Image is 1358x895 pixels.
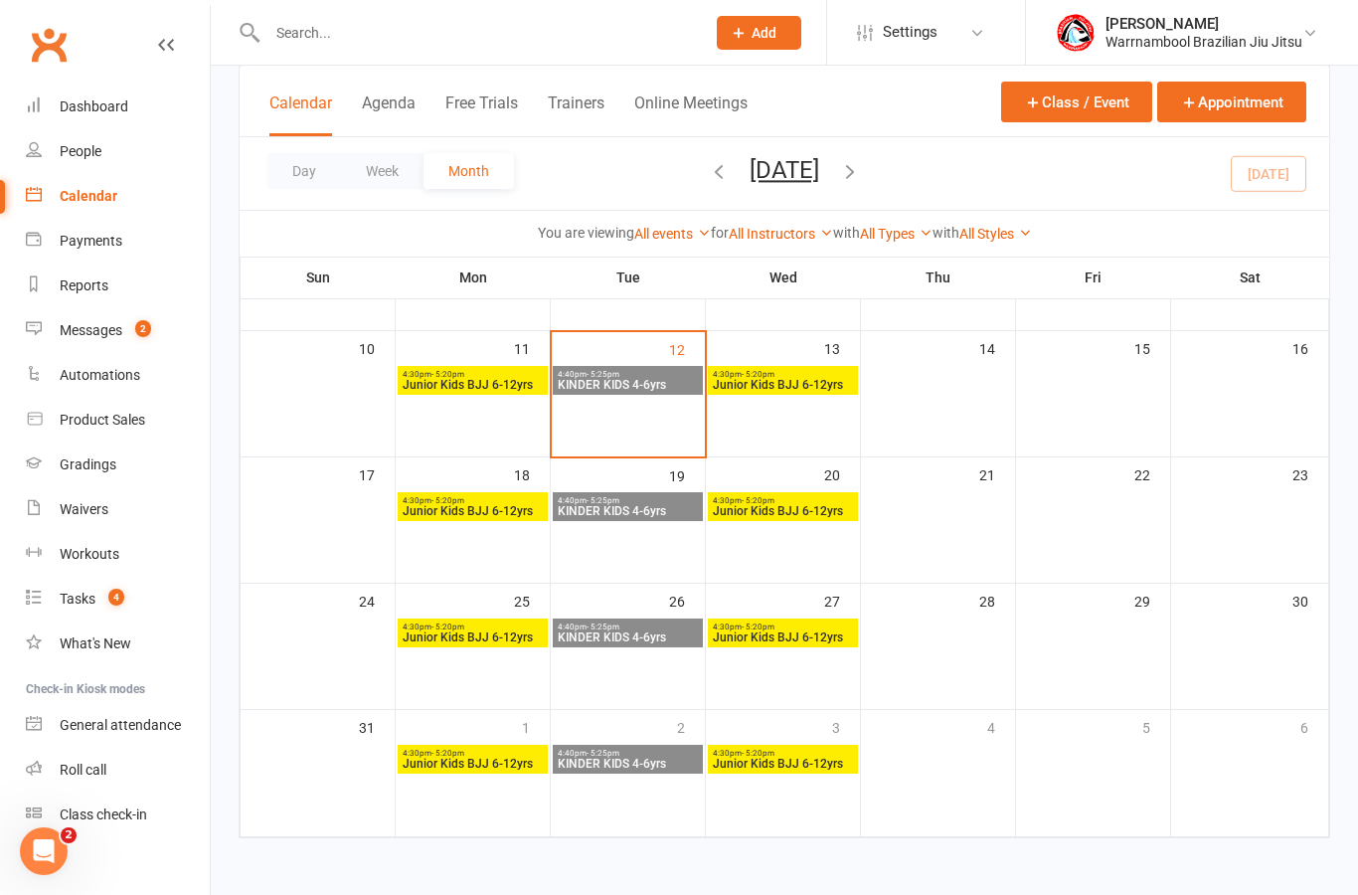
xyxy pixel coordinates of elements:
span: Junior Kids BJJ 6-12yrs [712,379,854,391]
span: 4:30pm [402,496,544,505]
a: Tasks 4 [26,577,210,622]
div: 21 [979,457,1015,490]
span: 4:30pm [712,496,854,505]
input: Search... [261,19,691,47]
div: 28 [979,584,1015,617]
div: 14 [979,331,1015,364]
span: - 5:25pm [587,749,619,758]
div: Waivers [60,501,108,517]
div: 15 [1134,331,1170,364]
span: 2 [135,320,151,337]
strong: You are viewing [538,225,634,241]
strong: with [833,225,860,241]
a: What's New [26,622,210,666]
div: 22 [1134,457,1170,490]
div: 31 [359,710,395,743]
div: Calendar [60,188,117,204]
div: Workouts [60,546,119,562]
button: Free Trials [445,93,518,136]
span: - 5:25pm [587,623,619,631]
th: Sat [1171,257,1329,298]
span: Junior Kids BJJ 6-12yrs [712,631,854,643]
strong: for [711,225,729,241]
div: 12 [669,332,705,365]
a: Gradings [26,443,210,487]
a: Payments [26,219,210,264]
a: Product Sales [26,398,210,443]
a: People [26,129,210,174]
a: Reports [26,264,210,308]
div: Messages [60,322,122,338]
div: 20 [824,457,860,490]
a: Roll call [26,748,210,793]
a: Workouts [26,532,210,577]
span: KINDER KIDS 4-6yrs [557,631,699,643]
th: Mon [396,257,551,298]
div: People [60,143,101,159]
div: Roll call [60,762,106,778]
a: All Styles [959,226,1032,242]
th: Thu [861,257,1016,298]
span: Junior Kids BJJ 6-12yrs [402,379,544,391]
span: 4:30pm [712,623,854,631]
div: What's New [60,635,131,651]
span: 4:30pm [402,623,544,631]
span: - 5:20pm [431,623,464,631]
a: All Types [860,226,933,242]
button: [DATE] [750,156,819,184]
span: Junior Kids BJJ 6-12yrs [712,505,854,517]
div: 29 [1134,584,1170,617]
span: KINDER KIDS 4-6yrs [557,379,699,391]
iframe: Intercom live chat [20,827,68,875]
button: Appointment [1157,82,1306,122]
div: 1 [522,710,550,743]
button: Online Meetings [634,93,748,136]
div: 3 [832,710,860,743]
a: Waivers [26,487,210,532]
div: 18 [514,457,550,490]
div: Reports [60,277,108,293]
div: Automations [60,367,140,383]
a: All Instructors [729,226,833,242]
div: Tasks [60,591,95,607]
div: 5 [1142,710,1170,743]
button: Trainers [548,93,604,136]
span: KINDER KIDS 4-6yrs [557,505,699,517]
div: 6 [1300,710,1328,743]
div: 19 [669,458,705,491]
span: - 5:20pm [431,370,464,379]
button: Month [424,153,514,189]
a: Class kiosk mode [26,793,210,837]
span: - 5:25pm [587,370,619,379]
span: 4:30pm [712,749,854,758]
div: General attendance [60,717,181,733]
div: 4 [987,710,1015,743]
div: 2 [677,710,705,743]
span: Junior Kids BJJ 6-12yrs [402,758,544,770]
button: Agenda [362,93,416,136]
button: Calendar [269,93,332,136]
span: Junior Kids BJJ 6-12yrs [402,631,544,643]
div: 24 [359,584,395,617]
th: Sun [241,257,396,298]
a: Clubworx [24,20,74,70]
div: 25 [514,584,550,617]
div: Gradings [60,456,116,472]
span: 4:40pm [557,496,699,505]
span: Settings [883,10,937,55]
div: 27 [824,584,860,617]
div: [PERSON_NAME] [1105,15,1302,33]
th: Wed [706,257,861,298]
span: 4:30pm [402,749,544,758]
span: - 5:20pm [431,749,464,758]
div: 13 [824,331,860,364]
div: 16 [1292,331,1328,364]
span: 4:40pm [557,370,699,379]
button: Add [717,16,801,50]
span: Junior Kids BJJ 6-12yrs [712,758,854,770]
span: 4:40pm [557,623,699,631]
div: Warrnambool Brazilian Jiu Jitsu [1105,33,1302,51]
span: - 5:20pm [742,496,774,505]
button: Class / Event [1001,82,1152,122]
span: Add [752,25,776,41]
